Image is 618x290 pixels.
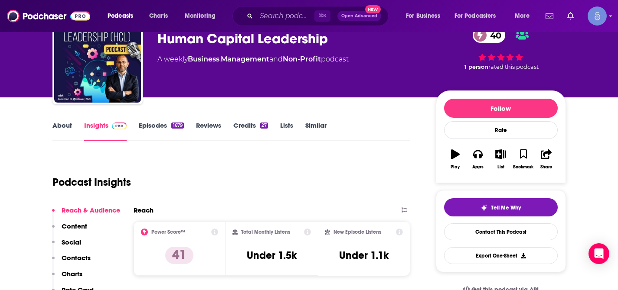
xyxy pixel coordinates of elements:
button: tell me why sparkleTell Me Why [444,198,558,216]
div: Open Intercom Messenger [589,243,609,264]
button: List [489,144,512,175]
button: open menu [400,9,451,23]
button: Open AdvancedNew [337,11,381,21]
span: 1 person [464,64,488,70]
img: Podchaser Pro [112,122,127,129]
button: open menu [509,9,540,23]
input: Search podcasts, credits, & more... [256,9,314,23]
div: 1679 [171,122,183,129]
div: List [497,164,504,170]
button: Social [52,238,81,254]
button: Reach & Audience [52,206,120,222]
button: Bookmark [512,144,535,175]
span: 40 [481,28,506,43]
a: About [52,121,72,141]
h1: Podcast Insights [52,176,131,189]
span: Open Advanced [341,14,377,18]
span: More [515,10,530,22]
span: Podcasts [108,10,133,22]
h2: New Episode Listens [334,229,381,235]
p: Reach & Audience [62,206,120,214]
div: A weekly podcast [157,54,349,64]
span: Tell Me Why [491,204,521,211]
a: InsightsPodchaser Pro [84,121,127,141]
a: Lists [280,121,293,141]
h2: Total Monthly Listens [241,229,290,235]
span: rated this podcast [488,64,539,70]
img: tell me why sparkle [481,204,487,211]
p: Charts [62,270,82,278]
div: Play [451,164,460,170]
button: Apps [467,144,489,175]
button: Play [444,144,467,175]
div: Apps [472,164,484,170]
span: Monitoring [185,10,216,22]
div: Rate [444,121,558,139]
div: Bookmark [513,164,533,170]
span: , [219,55,221,63]
a: Show notifications dropdown [564,9,577,23]
button: open menu [101,9,144,23]
span: Charts [149,10,168,22]
button: open menu [449,9,509,23]
a: Episodes1679 [139,121,183,141]
p: Social [62,238,81,246]
button: Charts [52,270,82,286]
button: Content [52,222,87,238]
p: Contacts [62,254,91,262]
h3: Under 1.1k [339,249,389,262]
span: ⌘ K [314,10,330,22]
button: Export One-Sheet [444,247,558,264]
p: Content [62,222,87,230]
h2: Reach [134,206,154,214]
button: Share [535,144,557,175]
div: 27 [260,122,268,129]
button: Contacts [52,254,91,270]
span: New [365,5,381,13]
img: Podchaser - Follow, Share and Rate Podcasts [7,8,90,24]
span: and [269,55,283,63]
button: Show profile menu [588,6,607,26]
span: For Business [406,10,440,22]
a: Similar [305,121,327,141]
a: Business [188,55,219,63]
span: For Podcasters [455,10,496,22]
a: Non-Profit [283,55,321,63]
a: Contact This Podcast [444,223,558,240]
img: Human Capital Leadership [54,16,141,103]
a: 40 [473,28,506,43]
button: Follow [444,99,558,118]
a: Credits27 [233,121,268,141]
div: 40 1 personrated this podcast [436,22,566,76]
div: Share [540,164,552,170]
p: 41 [165,247,193,264]
a: Charts [144,9,173,23]
div: Search podcasts, credits, & more... [241,6,397,26]
h2: Power Score™ [151,229,185,235]
button: open menu [179,9,227,23]
a: Show notifications dropdown [542,9,557,23]
h3: Under 1.5k [247,249,297,262]
img: User Profile [588,6,607,26]
a: Management [221,55,269,63]
span: Logged in as Spiral5-G1 [588,6,607,26]
a: Reviews [196,121,221,141]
